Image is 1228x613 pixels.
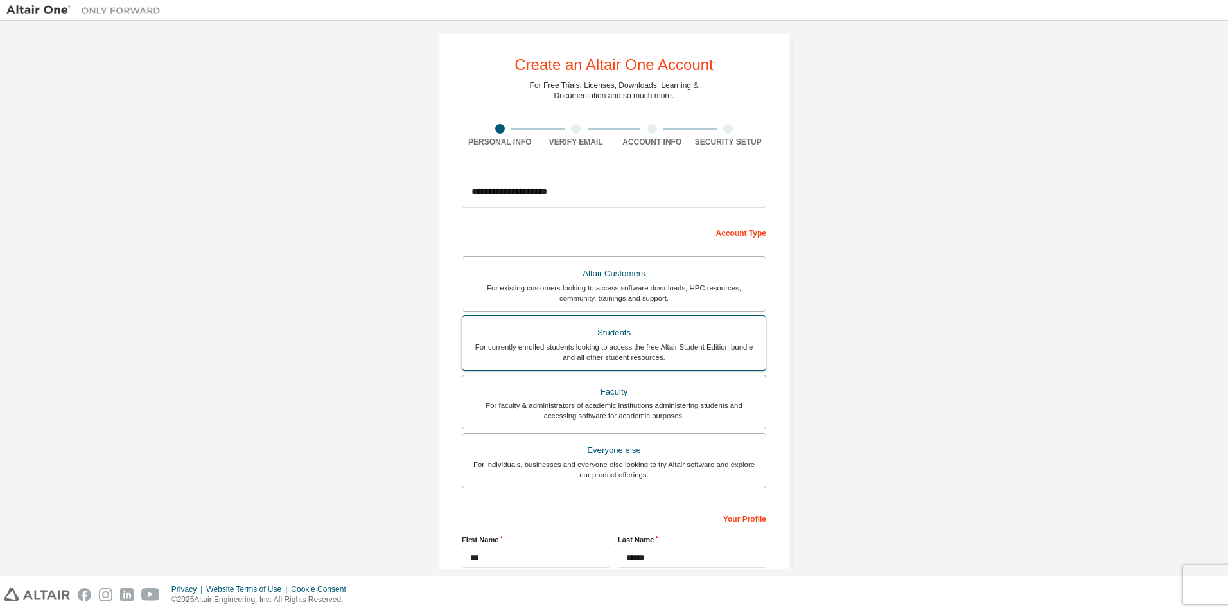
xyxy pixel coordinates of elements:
[470,283,758,303] div: For existing customers looking to access software downloads, HPC resources, community, trainings ...
[462,508,766,528] div: Your Profile
[120,588,134,601] img: linkedin.svg
[470,383,758,401] div: Faculty
[99,588,112,601] img: instagram.svg
[470,324,758,342] div: Students
[78,588,91,601] img: facebook.svg
[530,80,699,101] div: For Free Trials, Licenses, Downloads, Learning & Documentation and so much more.
[206,584,291,594] div: Website Terms of Use
[470,459,758,480] div: For individuals, businesses and everyone else looking to try Altair software and explore our prod...
[141,588,160,601] img: youtube.svg
[171,584,206,594] div: Privacy
[6,4,167,17] img: Altair One
[514,57,714,73] div: Create an Altair One Account
[538,137,615,147] div: Verify Email
[614,137,690,147] div: Account Info
[470,441,758,459] div: Everyone else
[4,588,70,601] img: altair_logo.svg
[470,265,758,283] div: Altair Customers
[171,594,354,605] p: © 2025 Altair Engineering, Inc. All Rights Reserved.
[470,342,758,362] div: For currently enrolled students looking to access the free Altair Student Edition bundle and all ...
[618,535,766,545] label: Last Name
[690,137,767,147] div: Security Setup
[462,535,610,545] label: First Name
[291,584,353,594] div: Cookie Consent
[462,222,766,242] div: Account Type
[470,400,758,421] div: For faculty & administrators of academic institutions administering students and accessing softwa...
[462,137,538,147] div: Personal Info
